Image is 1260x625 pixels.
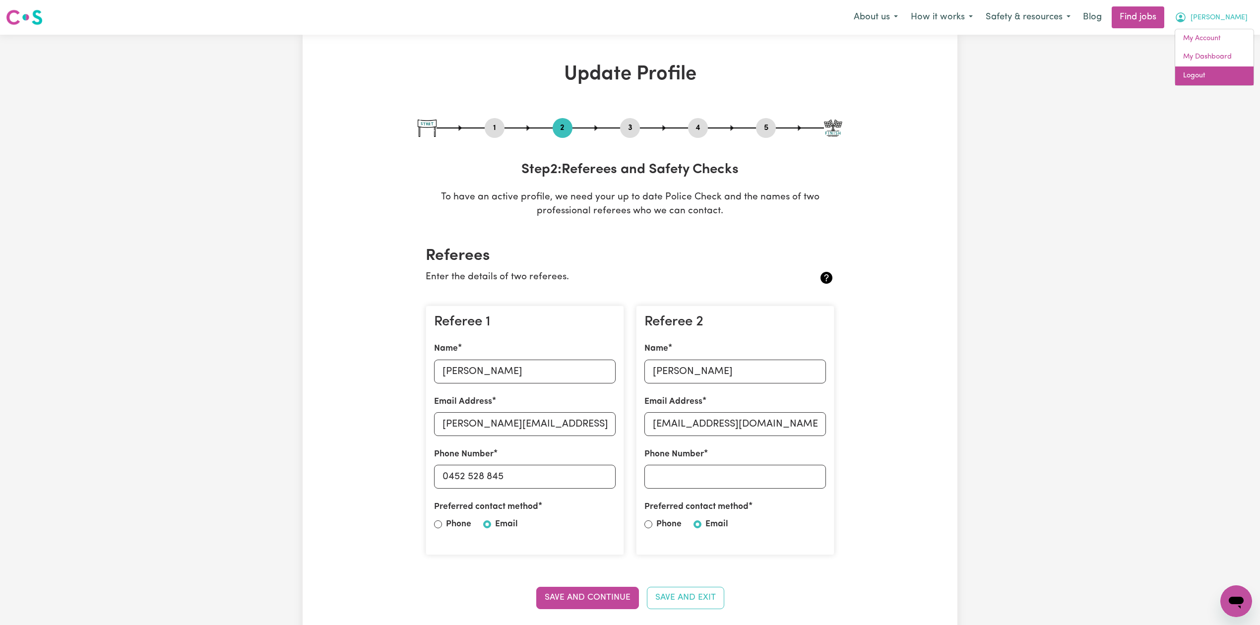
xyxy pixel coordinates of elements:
[904,7,979,28] button: How it works
[1112,6,1164,28] a: Find jobs
[418,190,842,219] p: To have an active profile, we need your up to date Police Check and the names of two professional...
[647,587,724,609] button: Save and Exit
[644,500,749,513] label: Preferred contact method
[688,122,708,134] button: Go to step 4
[434,448,494,461] label: Phone Number
[434,500,538,513] label: Preferred contact method
[644,448,704,461] label: Phone Number
[536,587,639,609] button: Save and Continue
[446,518,471,531] label: Phone
[553,122,572,134] button: Go to step 2
[418,62,842,86] h1: Update Profile
[756,122,776,134] button: Go to step 5
[426,270,766,285] p: Enter the details of two referees.
[1220,585,1252,617] iframe: Button to launch messaging window
[434,342,458,355] label: Name
[1191,12,1248,23] span: [PERSON_NAME]
[644,342,668,355] label: Name
[1175,48,1254,66] a: My Dashboard
[620,122,640,134] button: Go to step 3
[847,7,904,28] button: About us
[434,395,492,408] label: Email Address
[6,8,43,26] img: Careseekers logo
[644,314,826,331] h3: Referee 2
[656,518,682,531] label: Phone
[644,395,702,408] label: Email Address
[434,314,616,331] h3: Referee 1
[485,122,504,134] button: Go to step 1
[1175,29,1254,48] a: My Account
[1168,7,1254,28] button: My Account
[979,7,1077,28] button: Safety & resources
[6,6,43,29] a: Careseekers logo
[418,162,842,179] h3: Step 2 : Referees and Safety Checks
[426,247,834,265] h2: Referees
[1175,29,1254,86] div: My Account
[705,518,728,531] label: Email
[495,518,518,531] label: Email
[1077,6,1108,28] a: Blog
[1175,66,1254,85] a: Logout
